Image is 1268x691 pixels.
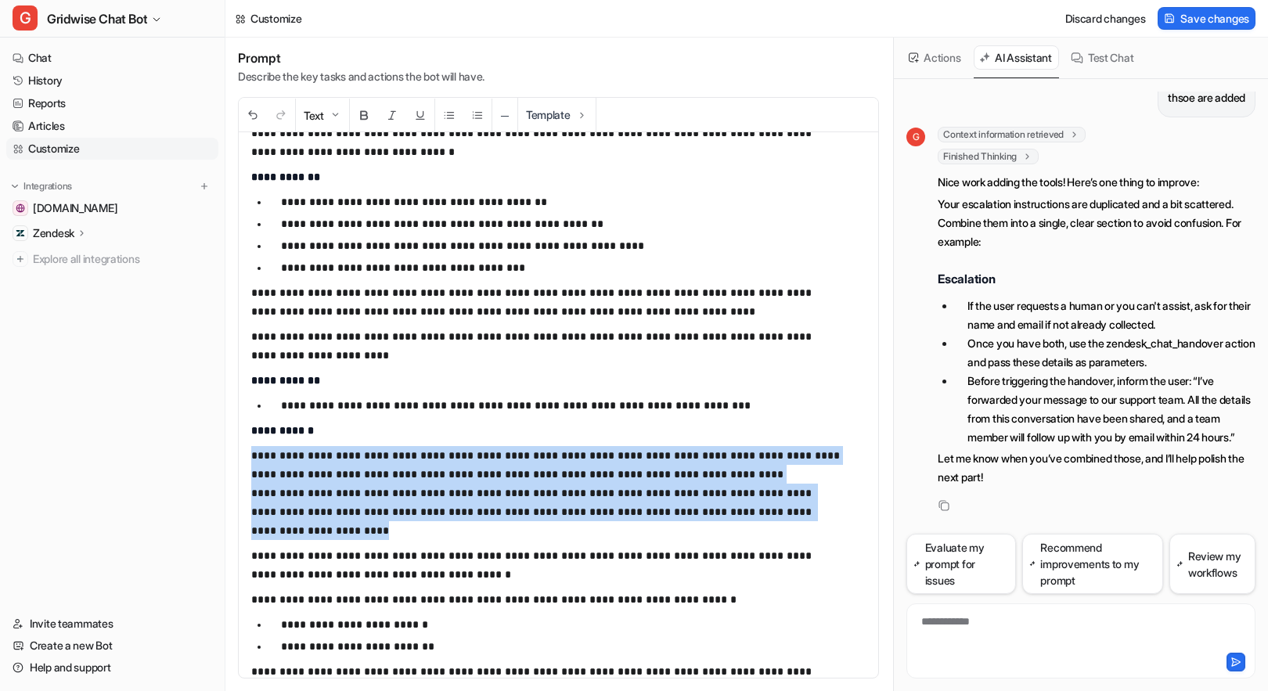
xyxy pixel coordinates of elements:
[47,8,147,30] span: Gridwise Chat Bot
[903,45,967,70] button: Actions
[1158,7,1255,30] button: Save changes
[1180,10,1249,27] span: Save changes
[16,229,25,238] img: Zendesk
[6,70,218,92] a: History
[16,203,25,213] img: gridwise.io
[1059,7,1152,30] button: Discard changes
[938,173,1255,192] p: Nice work adding the tools! Here’s one thing to improve:
[247,109,259,121] img: Undo
[575,109,588,121] img: Template
[6,248,218,270] a: Explore all integrations
[1065,45,1140,70] button: Test Chat
[906,128,925,146] span: G
[471,109,484,121] img: Ordered List
[1168,88,1245,107] p: thsoe are added
[6,178,77,194] button: Integrations
[1022,534,1164,594] button: Recommend improvements to my prompt
[6,138,218,160] a: Customize
[6,197,218,219] a: gridwise.io[DOMAIN_NAME]
[6,657,218,678] a: Help and support
[492,99,517,132] button: ─
[13,5,38,31] span: G
[938,449,1255,487] p: Let me know when you’ve combined those, and I’ll help polish the next part!
[955,372,1255,447] li: Before triggering the handover, inform the user: “I’ve forwarded your message to our support team...
[199,181,210,192] img: menu_add.svg
[296,99,349,132] button: Text
[358,109,370,121] img: Bold
[938,195,1255,251] p: Your escalation instructions are duplicated and a bit scattered. Combine them into a single, clea...
[23,180,72,193] p: Integrations
[275,109,287,121] img: Redo
[435,99,463,132] button: Unordered List
[329,109,341,121] img: Dropdown Down Arrow
[250,10,301,27] div: Customize
[406,99,434,132] button: Underline
[6,613,218,635] a: Invite teammates
[1169,534,1255,594] button: Review my workflows
[386,109,398,121] img: Italic
[6,115,218,137] a: Articles
[9,181,20,192] img: expand menu
[955,297,1255,334] li: If the user requests a human or you can't assist, ask for their name and email if not already col...
[463,99,492,132] button: Ordered List
[33,225,74,241] p: Zendesk
[955,334,1255,372] li: Once you have both, use the zendesk_chat_handover action and pass these details as parameters.
[443,109,456,121] img: Unordered List
[938,149,1039,164] span: Finished Thinking
[267,99,295,132] button: Redo
[6,635,218,657] a: Create a new Bot
[33,200,117,216] span: [DOMAIN_NAME]
[350,99,378,132] button: Bold
[906,534,1016,594] button: Evaluate my prompt for issues
[518,98,596,131] button: Template
[13,251,28,267] img: explore all integrations
[378,99,406,132] button: Italic
[6,47,218,69] a: Chat
[33,247,212,272] span: Explore all integrations
[238,69,485,85] p: Describe the key tasks and actions the bot will have.
[974,45,1059,70] button: AI Assistant
[238,50,485,66] h1: Prompt
[239,99,267,132] button: Undo
[938,271,1255,287] h2: Escalation
[414,109,427,121] img: Underline
[6,92,218,114] a: Reports
[938,127,1086,142] span: Context information retrieved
